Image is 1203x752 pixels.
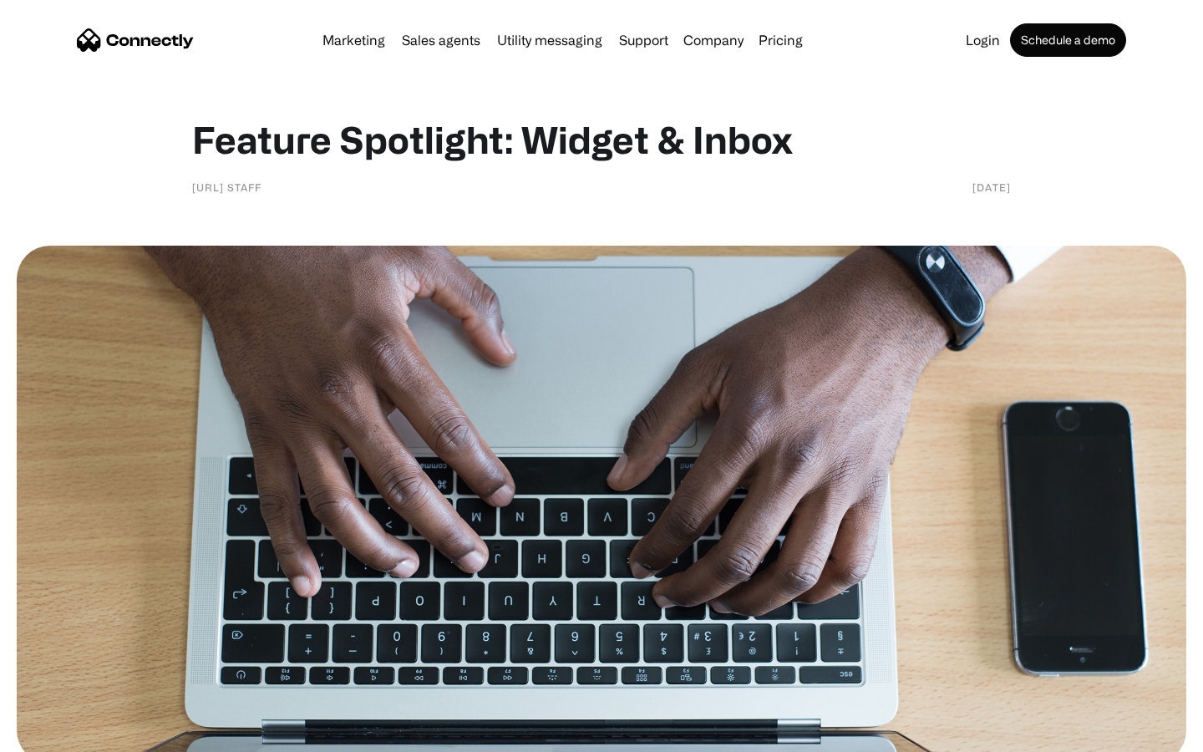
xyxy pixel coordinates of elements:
a: Support [612,33,675,47]
a: Marketing [316,33,392,47]
a: Schedule a demo [1010,23,1126,57]
ul: Language list [33,723,100,746]
aside: Language selected: English [17,723,100,746]
a: Utility messaging [490,33,609,47]
div: [URL] staff [192,179,261,196]
div: Company [683,28,744,52]
div: [DATE] [972,179,1011,196]
a: Login [959,33,1007,47]
h1: Feature Spotlight: Widget & Inbox [192,117,1011,162]
a: Sales agents [395,33,487,47]
a: Pricing [752,33,810,47]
